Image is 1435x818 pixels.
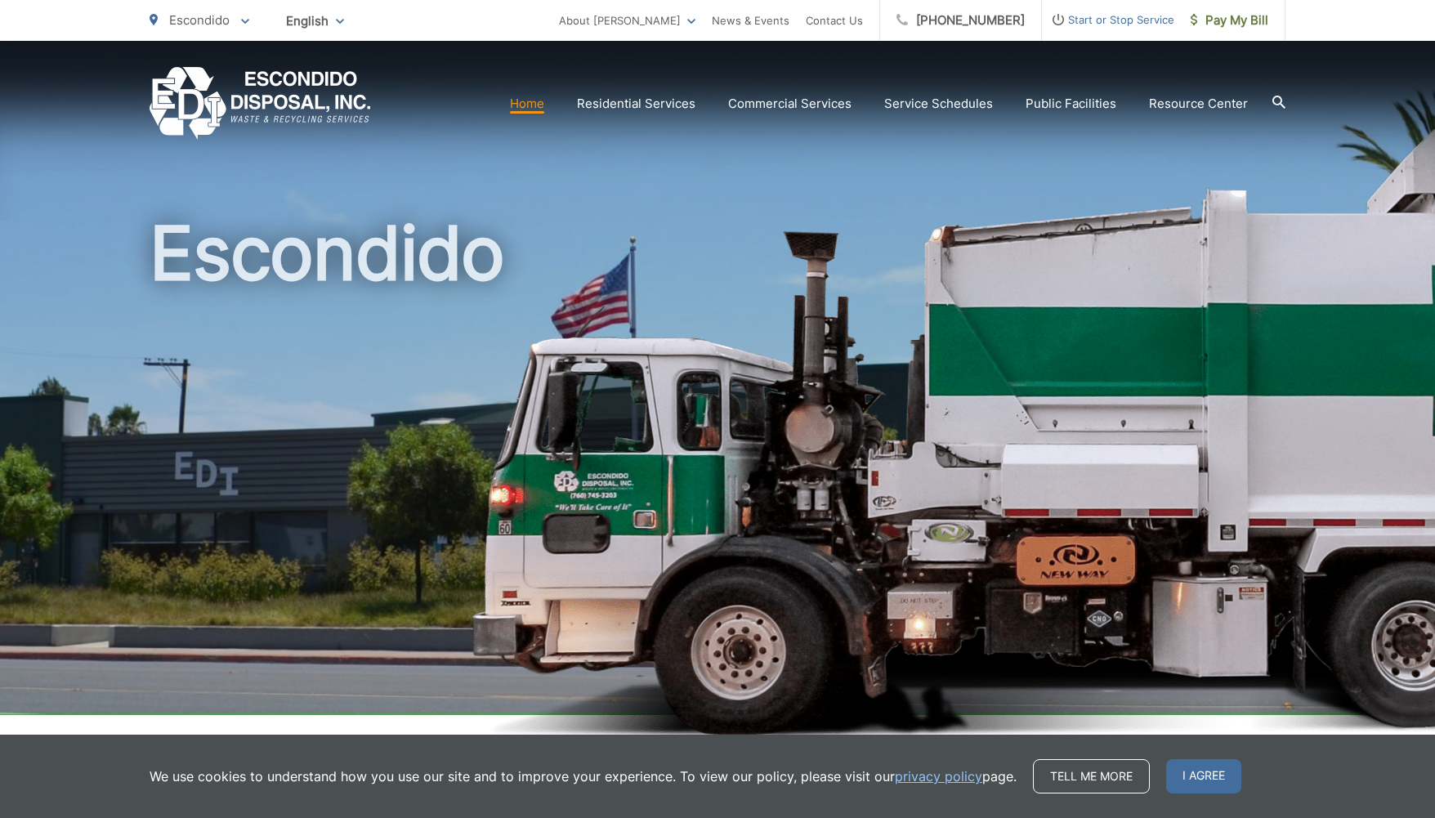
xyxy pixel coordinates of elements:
a: Service Schedules [884,94,993,114]
a: Public Facilities [1026,94,1116,114]
a: privacy policy [895,767,982,786]
span: Pay My Bill [1191,11,1268,30]
a: EDCD logo. Return to the homepage. [150,67,371,140]
a: About [PERSON_NAME] [559,11,695,30]
a: Residential Services [577,94,695,114]
a: Home [510,94,544,114]
span: I agree [1166,759,1241,793]
p: We use cookies to understand how you use our site and to improve your experience. To view our pol... [150,767,1017,786]
a: Resource Center [1149,94,1248,114]
h1: Escondido [150,212,1285,730]
span: English [274,7,356,35]
a: Contact Us [806,11,863,30]
a: Tell me more [1033,759,1150,793]
a: Commercial Services [728,94,852,114]
span: Escondido [169,12,230,28]
a: News & Events [712,11,789,30]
